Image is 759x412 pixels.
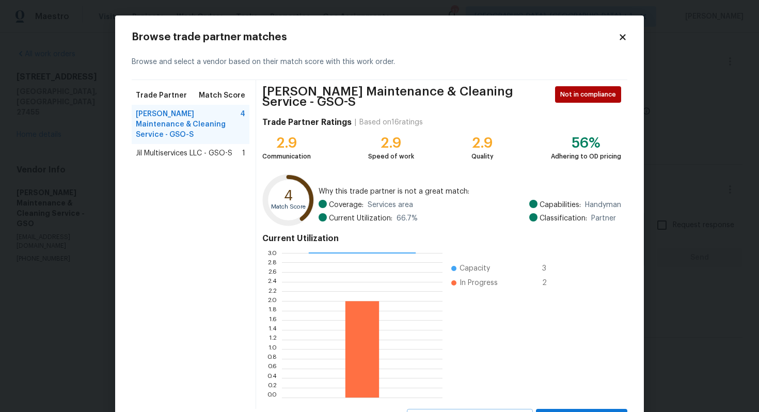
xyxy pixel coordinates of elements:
span: Capacity [460,263,490,274]
span: 1 [242,148,245,159]
div: 56% [551,138,621,148]
text: 0.8 [267,356,277,362]
span: 66.7 % [397,213,418,224]
text: 2.4 [267,279,277,285]
span: In Progress [460,278,498,288]
span: Match Score [199,90,245,101]
text: 1.2 [269,337,277,343]
span: 2 [542,278,559,288]
div: 2.9 [368,138,414,148]
div: Adhering to OD pricing [551,151,621,162]
span: [PERSON_NAME] Maintenance & Cleaning Service - GSO-S [136,109,240,140]
span: Coverage: [329,200,363,210]
div: 2.9 [262,138,311,148]
text: 2.8 [267,259,277,265]
span: Capabilities: [540,200,581,210]
text: 1.0 [268,346,277,352]
h4: Current Utilization [262,233,621,244]
div: Communication [262,151,311,162]
span: 3 [542,263,559,274]
span: [PERSON_NAME] Maintenance & Cleaning Service - GSO-S [262,86,552,107]
text: 0.0 [267,394,277,401]
text: 4 [284,188,293,203]
div: | [352,117,359,128]
text: 2.0 [267,298,277,304]
text: Match Score [271,204,306,210]
text: 0.6 [267,366,277,372]
text: 0.2 [267,385,277,391]
span: Not in compliance [560,89,620,100]
div: Speed of work [368,151,414,162]
text: 1.8 [268,308,277,314]
text: 2.6 [268,269,277,275]
text: 3.0 [267,250,277,256]
span: Partner [591,213,616,224]
span: Why this trade partner is not a great match: [319,186,621,197]
div: Browse and select a vendor based on their match score with this work order. [132,44,627,80]
div: Quality [471,151,494,162]
span: 4 [240,109,245,140]
span: Trade Partner [136,90,187,101]
h2: Browse trade partner matches [132,32,618,42]
h4: Trade Partner Ratings [262,117,352,128]
span: Current Utilization: [329,213,392,224]
text: 1.4 [268,327,277,333]
text: 1.6 [269,317,277,323]
div: 2.9 [471,138,494,148]
span: Handyman [585,200,621,210]
div: Based on 16 ratings [359,117,423,128]
span: Jil Multiservices LLC - GSO-S [136,148,232,159]
span: Services area [368,200,413,210]
span: Classification: [540,213,587,224]
text: 0.4 [267,375,277,381]
text: 2.2 [268,288,277,294]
